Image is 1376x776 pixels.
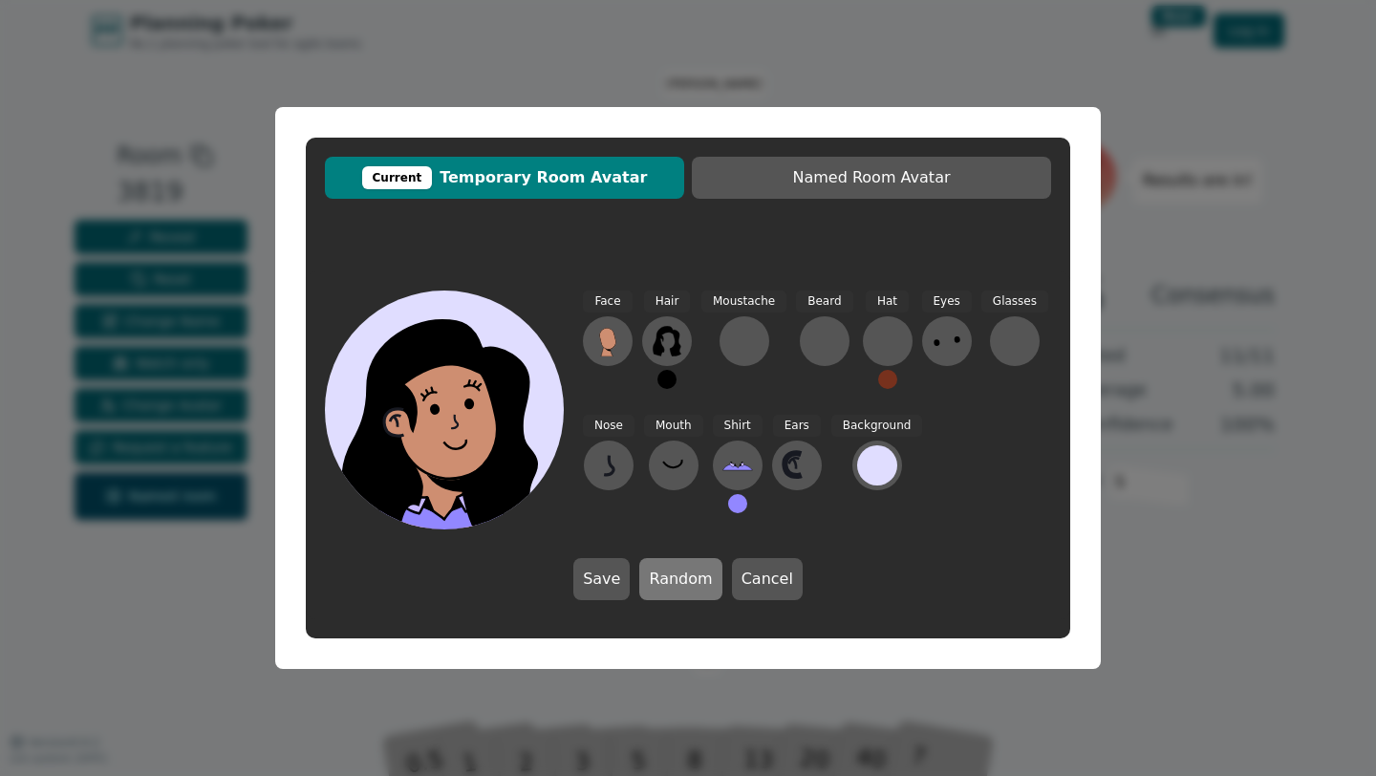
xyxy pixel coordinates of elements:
button: CurrentTemporary Room Avatar [325,157,684,199]
div: Current [362,166,433,189]
span: Face [583,291,632,313]
button: Save [573,558,630,600]
button: Cancel [732,558,803,600]
span: Glasses [981,291,1048,313]
span: Hat [866,291,909,313]
span: Shirt [713,415,763,437]
button: Random [639,558,721,600]
span: Temporary Room Avatar [334,166,675,189]
span: Ears [773,415,821,437]
span: Eyes [922,291,972,313]
span: Beard [796,291,852,313]
span: Hair [644,291,691,313]
button: Named Room Avatar [692,157,1051,199]
span: Background [831,415,923,437]
span: Nose [583,415,634,437]
span: Named Room Avatar [701,166,1042,189]
span: Mouth [644,415,703,437]
span: Moustache [701,291,786,313]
